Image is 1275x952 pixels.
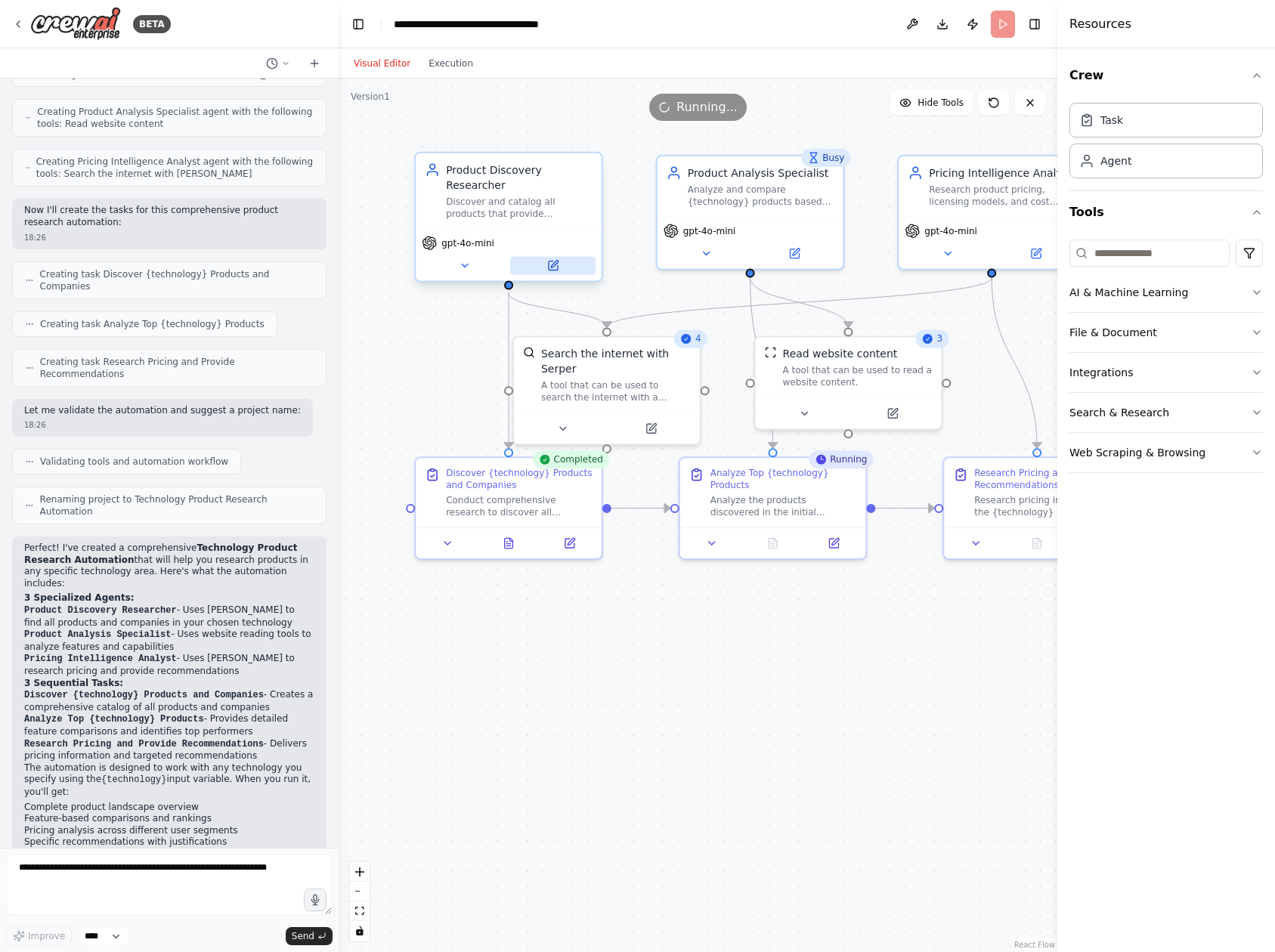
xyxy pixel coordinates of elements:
[24,713,314,737] li: - Provides detailed feature comparisons and identifies top performers
[24,604,314,629] li: - Uses [PERSON_NAME] to find all products and companies in your chosen technology
[808,534,860,552] button: Open in side panel
[765,346,777,358] img: ScrapeWebsiteTool
[292,930,314,942] span: Send
[809,450,873,468] div: Running
[394,17,564,32] nav: breadcrumb
[1069,313,1263,352] button: File & Document
[679,456,868,560] div: RunningAnalyze Top {technology} ProductsAnalyze the products discovered in the initial research p...
[1024,14,1045,35] button: Hide right sidebar
[510,257,596,275] button: Open in side panel
[523,346,535,358] img: SerperDevTool
[101,774,166,785] code: {technology}
[752,245,837,263] button: Open in side panel
[350,921,370,941] button: toggle interactivity
[24,689,314,713] li: - Creates a comprehensive catalog of all products and companies
[446,494,593,518] div: Conduct comprehensive research to discover all products that provide {technology} capabilities. S...
[741,534,805,552] button: No output available
[695,332,701,345] span: 4
[683,225,736,237] span: gpt-4o-mini
[40,356,314,380] span: Creating task Research Pricing and Provide Recommendations
[446,467,593,491] div: Discover {technology} Products and Companies
[40,318,265,330] span: Creating task Analyze Top {technology} Products
[688,184,834,208] div: Analyze and compare {technology} products based on capabilities, features, and performance to ide...
[351,91,390,103] div: Version 1
[1069,273,1263,312] button: AI & Machine Learning
[419,54,482,73] button: Execution
[286,927,333,945] button: Send
[1069,353,1263,392] button: Integrations
[24,542,314,589] p: Perfect! I've created a comprehensive that will help you research products in any specific techno...
[304,889,326,911] button: Click to speak your automation idea
[414,155,603,286] div: Product Discovery ResearcherDiscover and catalog all products that provide {technology} capabilit...
[40,493,314,518] span: Renaming project to Technology Product Research Automation
[1069,54,1263,97] button: Crew
[24,738,314,762] li: - Delivers pricing information and targeted recommendations
[24,836,314,848] li: Specific recommendations with justifications
[1069,233,1263,485] div: Tools
[918,97,964,109] span: Hide Tools
[24,405,301,417] p: Let me validate the automation and suggest a project name:
[6,926,72,946] button: Improve
[350,862,370,941] div: React Flow controls
[924,225,977,237] span: gpt-4o-mini
[24,802,314,814] li: Complete product landscape overview
[608,419,694,437] button: Open in side panel
[477,534,541,552] button: View output
[24,825,314,837] li: Pricing analysis across different user segments
[24,542,298,565] strong: Technology Product Research Automation
[24,592,135,603] strong: 3 Specialized Agents:
[302,54,326,73] button: Start a new chat
[1014,941,1055,949] a: React Flow attribution
[30,7,121,41] img: Logo
[743,278,781,449] g: Edge from 1e23d66e-a107-436a-aa63-40f9e90e1ad0 to 880bd274-3474-4a09-a878-8fad9e926128
[24,678,123,688] strong: 3 Sequential Tasks:
[801,149,850,167] div: Busy
[260,54,296,73] button: Switch to previous chat
[350,882,370,901] button: zoom out
[599,278,999,328] g: Edge from afac5782-aa71-44ff-b3ff-f8f8d40a6073 to afb0d153-9203-46b5-b9a1-2f83daeefb3b
[710,494,857,518] div: Analyze the products discovered in the initial research phase to identify the top performers base...
[688,165,834,181] div: Product Analysis Specialist
[1005,534,1069,552] button: No output available
[1069,433,1263,472] button: Web Scraping & Browsing
[974,494,1121,518] div: Research pricing information for the {technology} products identified in previous analyses. Searc...
[937,332,943,345] span: 3
[875,501,934,516] g: Edge from 880bd274-3474-4a09-a878-8fad9e926128 to 21941c2b-baf6-4126-9485-d3343ab0a134
[28,930,65,942] span: Improve
[446,162,593,193] div: Product Discovery Researcher
[24,690,264,700] code: Discover {technology} Products and Companies
[24,739,264,750] code: Research Pricing and Provide Recommendations
[24,813,314,825] li: Feature-based comparisons and rankings
[24,714,204,725] code: Analyze Top {technology} Products
[783,346,898,361] div: Read website content
[897,155,1086,270] div: Pricing Intelligence AnalystResearch product pricing, licensing models, and cost structures for {...
[929,184,1075,208] div: Research product pricing, licensing models, and cost structures for {technology} solutions, and p...
[1100,113,1123,128] div: Task
[24,629,171,640] code: Product Analysis Specialist
[656,155,845,270] div: BusyProduct Analysis SpecialistAnalyze and compare {technology} products based on capabilities, f...
[24,653,314,677] li: - Uses [PERSON_NAME] to research pricing and provide recommendations
[541,346,691,376] div: Search the internet with Serper
[24,232,314,243] div: 18:26
[1100,153,1131,168] div: Agent
[24,419,301,431] div: 18:26
[350,862,370,882] button: zoom in
[974,467,1121,491] div: Research Pricing and Provide Recommendations
[348,14,369,35] button: Hide left sidebar
[1069,393,1263,432] button: Search & Research
[1069,15,1131,33] h4: Resources
[942,456,1131,560] div: Research Pricing and Provide RecommendationsResearch pricing information for the {technology} pro...
[611,501,670,516] g: Edge from 6e673b2f-ea46-4cdf-b19b-1ba825065694 to 880bd274-3474-4a09-a878-8fad9e926128
[543,534,596,552] button: Open in side panel
[1069,97,1263,190] div: Crew
[541,379,691,403] div: A tool that can be used to search the internet with a search_query. Supports different search typ...
[24,762,314,799] p: The automation is designed to work with any technology you specify using the input variable. When...
[533,450,609,468] div: Completed
[783,364,933,388] div: A tool that can be used to read a website content.
[501,292,516,448] g: Edge from 5d61ae64-f0f5-451d-9305-b6b9a24cdd5f to 6e673b2f-ea46-4cdf-b19b-1ba825065694
[24,205,314,228] p: Now I'll create the tasks for this comprehensive product research automation:
[993,245,1078,263] button: Open in side panel
[24,654,177,664] code: Pricing Intelligence Analyst
[40,268,314,292] span: Creating task Discover {technology} Products and Companies
[512,335,701,445] div: 4SerperDevToolSearch the internet with SerperA tool that can be used to search the internet with ...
